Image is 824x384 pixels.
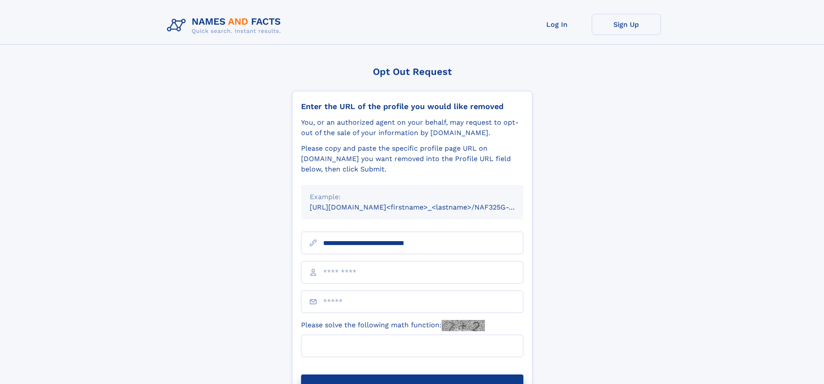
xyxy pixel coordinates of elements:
a: Log In [523,14,592,35]
div: You, or an authorized agent on your behalf, may request to opt-out of the sale of your informatio... [301,117,523,138]
label: Please solve the following math function: [301,320,485,331]
div: Opt Out Request [292,66,532,77]
div: Enter the URL of the profile you would like removed [301,102,523,111]
a: Sign Up [592,14,661,35]
img: Logo Names and Facts [164,14,288,37]
small: [URL][DOMAIN_NAME]<firstname>_<lastname>/NAF325G-xxxxxxxx [310,203,540,211]
div: Example: [310,192,515,202]
div: Please copy and paste the specific profile page URL on [DOMAIN_NAME] you want removed into the Pr... [301,143,523,174]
